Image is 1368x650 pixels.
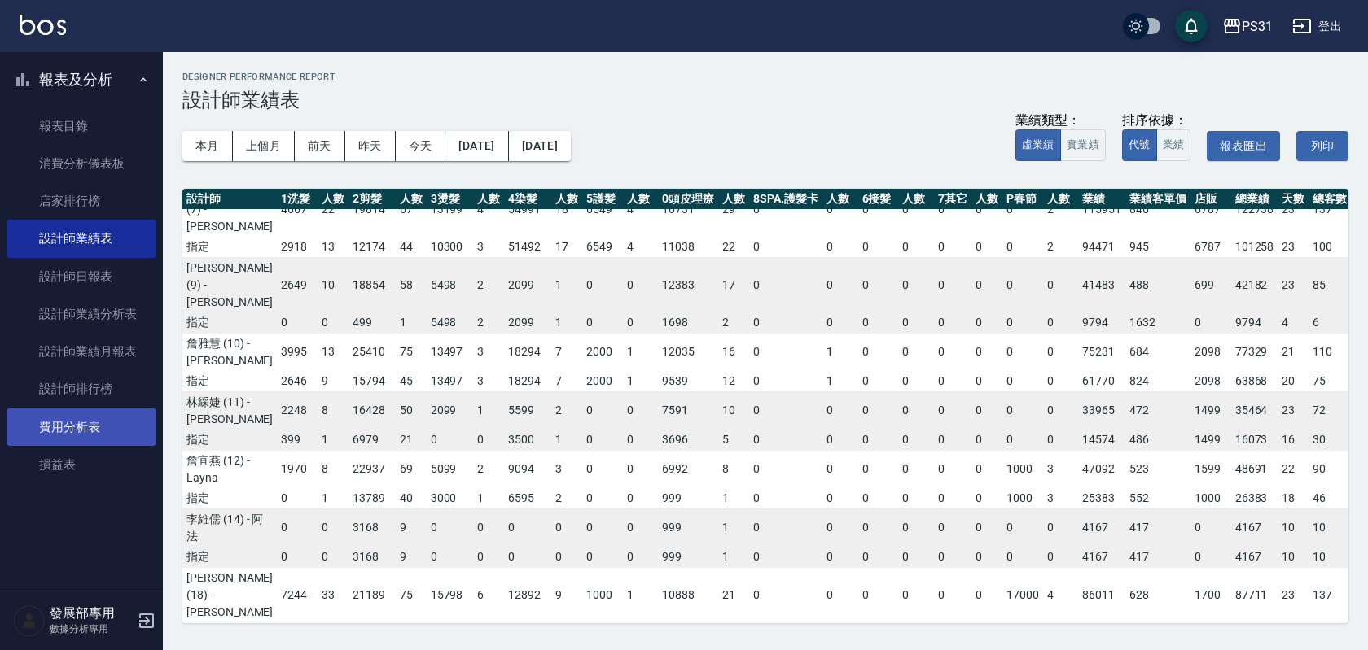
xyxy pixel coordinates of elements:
[182,237,277,258] td: 指定
[349,450,396,488] td: 22937
[898,189,934,210] th: 人數
[858,430,899,451] td: 0
[1043,450,1079,488] td: 3
[7,295,156,333] a: 設計師業績分析表
[658,488,718,509] td: 999
[1060,129,1106,161] button: 實業績
[427,488,474,509] td: 3000
[934,391,971,430] td: 0
[822,257,858,312] td: 0
[623,488,659,509] td: 0
[658,257,718,312] td: 12383
[396,257,427,312] td: 58
[898,450,934,488] td: 0
[858,371,899,392] td: 0
[971,371,1002,392] td: 0
[1231,237,1278,258] td: 101258
[318,333,349,371] td: 13
[623,312,659,334] td: 0
[1043,430,1079,451] td: 0
[934,312,971,334] td: 0
[551,371,582,392] td: 7
[7,333,156,370] a: 設計師業績月報表
[473,488,504,509] td: 1
[427,333,474,371] td: 13497
[1043,189,1079,210] th: 人數
[7,59,156,101] button: 報表及分析
[1190,312,1231,334] td: 0
[504,371,551,392] td: 18294
[1078,312,1125,334] td: 9794
[1309,312,1351,334] td: 6
[349,488,396,509] td: 13789
[822,333,858,371] td: 1
[445,131,508,161] button: [DATE]
[1309,257,1351,312] td: 85
[473,257,504,312] td: 2
[277,237,318,258] td: 2918
[623,237,659,258] td: 4
[1278,391,1309,430] td: 23
[1002,333,1043,371] td: 0
[396,131,446,161] button: 今天
[934,450,971,488] td: 0
[898,312,934,334] td: 0
[1002,450,1043,488] td: 1000
[295,131,345,161] button: 前天
[1190,189,1231,210] th: 店販
[1190,391,1231,430] td: 1499
[858,189,899,210] th: 6接髮
[318,189,349,210] th: 人數
[1125,333,1190,371] td: 684
[1278,450,1309,488] td: 22
[7,446,156,483] a: 損益表
[1278,312,1309,334] td: 4
[623,333,659,371] td: 1
[1309,430,1351,451] td: 30
[504,488,551,509] td: 6595
[277,333,318,371] td: 3995
[1002,257,1043,312] td: 0
[718,430,749,451] td: 5
[971,237,1002,258] td: 0
[898,488,934,509] td: 0
[1122,129,1157,161] button: 代號
[1231,391,1278,430] td: 35464
[898,333,934,371] td: 0
[1125,391,1190,430] td: 472
[396,430,427,451] td: 21
[473,450,504,488] td: 2
[1078,371,1125,392] td: 61770
[504,312,551,334] td: 2099
[582,391,623,430] td: 0
[1015,112,1106,129] div: 業績類型：
[1002,391,1043,430] td: 0
[1156,129,1191,161] button: 業績
[345,131,396,161] button: 昨天
[971,430,1002,451] td: 0
[1002,312,1043,334] td: 0
[1278,371,1309,392] td: 20
[1278,257,1309,312] td: 23
[349,237,396,258] td: 12174
[20,15,66,35] img: Logo
[7,258,156,295] a: 設計師日報表
[427,189,474,210] th: 3燙髮
[822,371,858,392] td: 1
[858,333,899,371] td: 0
[718,333,749,371] td: 16
[749,450,822,488] td: 0
[1125,189,1190,210] th: 業績客單價
[1309,450,1351,488] td: 90
[658,333,718,371] td: 12035
[658,391,718,430] td: 7591
[718,391,749,430] td: 10
[718,371,749,392] td: 12
[473,391,504,430] td: 1
[934,333,971,371] td: 0
[749,189,822,210] th: 8SPA.護髮卡
[182,371,277,392] td: 指定
[898,371,934,392] td: 0
[349,333,396,371] td: 25410
[182,131,233,161] button: 本月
